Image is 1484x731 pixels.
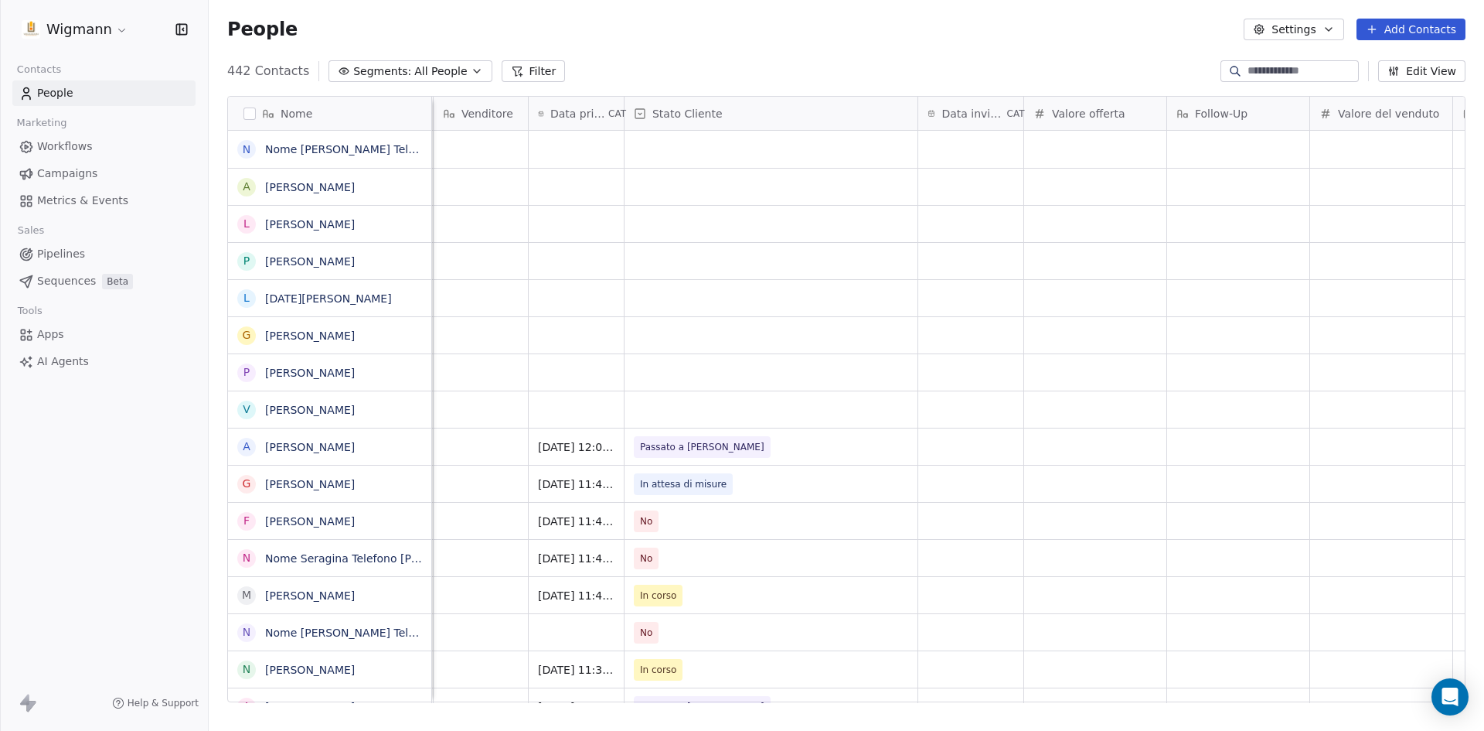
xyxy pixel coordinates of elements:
a: SequencesBeta [12,268,196,294]
span: Stato Cliente [652,106,723,121]
div: N [243,550,250,566]
button: Settings [1244,19,1343,40]
div: A [243,699,250,715]
div: Data invio offertaCAT [918,97,1023,130]
button: Filter [502,60,566,82]
span: CAT [1007,108,1025,120]
a: Help & Support [112,697,199,709]
span: Metrics & Events [37,193,128,209]
div: G [243,476,251,492]
a: Nome Seragina Telefono [PHONE_NUMBER] Città Turi Email [EMAIL_ADDRESS][DOMAIN_NAME] Trattamento d... [265,552,1442,565]
div: N [243,661,250,678]
a: AI Agents [12,349,196,374]
a: [PERSON_NAME] [265,218,355,231]
a: [PERSON_NAME] [265,255,355,268]
span: People [37,85,73,101]
a: Nome [PERSON_NAME] Telefono [PHONE_NUMBER] Città Parabita Email [EMAIL_ADDRESS][DOMAIN_NAME] Trat... [265,627,1475,639]
span: All People [414,63,467,80]
span: Workflows [37,138,93,155]
span: In corso [640,588,676,603]
div: N [243,142,250,158]
span: Segments: [353,63,411,80]
a: [PERSON_NAME] [265,515,355,528]
span: CAT [608,108,626,120]
span: Apps [37,326,64,343]
span: Data invio offerta [941,106,1003,121]
span: 442 Contacts [227,62,309,80]
div: L [243,290,250,306]
div: Follow-Up [1167,97,1309,130]
div: A [243,439,250,455]
button: Wigmann [19,16,131,43]
span: People [227,18,298,41]
a: [PERSON_NAME] [265,404,355,416]
span: Follow-Up [1195,106,1247,121]
a: [PERSON_NAME] [265,181,355,193]
div: Stato Cliente [625,97,917,130]
div: Data primo contattoCAT [529,97,624,130]
span: [DATE] 11:43 AM [538,551,614,566]
div: grid [228,131,432,703]
div: A [243,179,250,195]
span: Wigmann [46,19,112,39]
span: In attesa di misure [640,477,727,492]
span: AI Agents [37,354,89,370]
img: 1630668995401.jpeg [22,20,40,39]
span: Valore offerta [1052,106,1125,121]
span: Venditore [461,106,513,121]
span: Marketing [10,111,73,135]
span: [DATE] 11:56 AM [538,699,614,715]
span: Data primo contatto [550,106,605,121]
div: Nome [228,97,431,130]
span: No [640,625,652,640]
a: Metrics & Events [12,188,196,213]
div: P [243,364,250,381]
span: Help & Support [128,697,199,709]
span: No [640,514,652,529]
div: P [243,253,250,269]
div: Open Intercom Messenger [1431,678,1469,716]
a: Workflows [12,134,196,159]
div: Venditore [434,97,528,130]
a: Campaigns [12,161,196,186]
span: Valore del venduto [1338,106,1439,121]
div: g [243,327,251,343]
a: [PERSON_NAME] [265,701,355,713]
span: [DATE] 12:04 PM [538,439,614,455]
button: Edit View [1378,60,1465,82]
span: Nome [281,106,312,121]
a: [PERSON_NAME] [265,367,355,379]
span: Contacts [10,58,68,81]
span: Beta [102,274,133,289]
div: Valore del venduto [1310,97,1452,130]
span: Sales [11,219,51,242]
div: M [242,587,251,603]
a: People [12,80,196,106]
button: Add Contacts [1356,19,1465,40]
a: [PERSON_NAME] [265,664,355,676]
a: [PERSON_NAME] [265,589,355,602]
a: [PERSON_NAME] [265,330,355,342]
span: [DATE] 11:38 AM [538,662,614,678]
span: In corso [640,662,676,678]
div: F [243,513,250,529]
a: Apps [12,322,196,347]
a: [PERSON_NAME] [265,478,355,490]
div: N [243,624,250,640]
a: [PERSON_NAME] [265,441,355,453]
a: Pipelines [12,241,196,267]
div: L [243,216,250,232]
div: V [243,401,250,418]
a: Nome [PERSON_NAME] Telefono [PHONE_NUMBER] Città Alliste Email [EMAIL_ADDRESS][DOMAIN_NAME] Infor... [265,143,1471,155]
div: Valore offerta [1024,97,1166,130]
span: Tools [11,299,49,323]
span: Pipelines [37,246,85,262]
span: Passato a [PERSON_NAME] [640,699,764,715]
a: [DATE][PERSON_NAME] [265,292,392,305]
span: No [640,551,652,566]
span: Passato a [PERSON_NAME] [640,439,764,455]
span: [DATE] 11:48 AM [538,477,614,492]
span: [DATE] 11:42 AM [538,588,614,603]
span: Sequences [37,273,96,289]
span: Campaigns [37,166,97,182]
